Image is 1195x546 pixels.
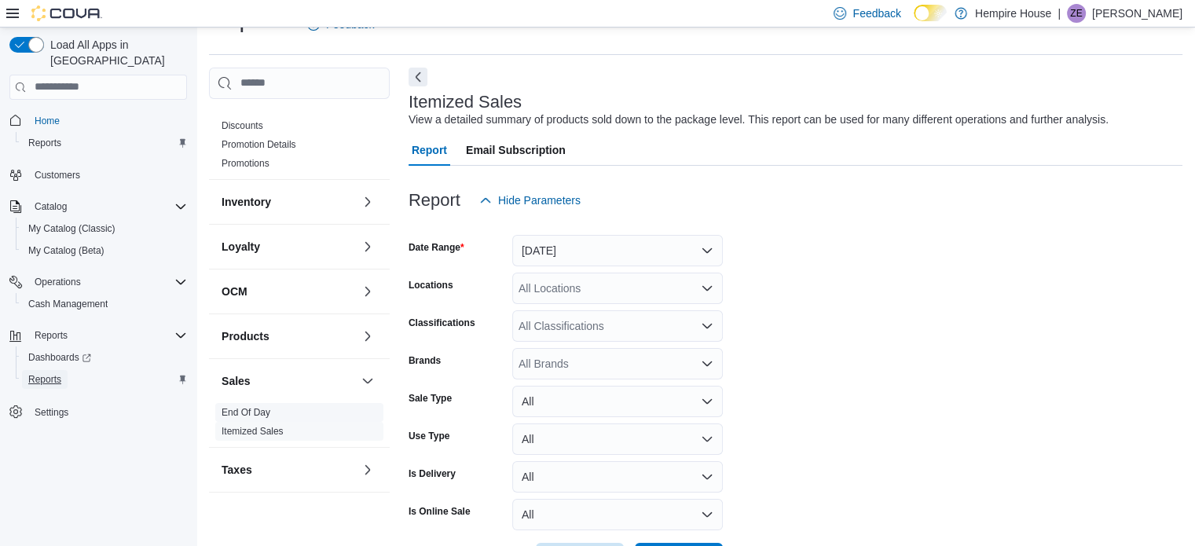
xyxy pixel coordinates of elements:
span: Cash Management [28,298,108,310]
a: Itemized Sales [222,426,284,437]
a: Promotion Details [222,139,296,150]
button: OCM [222,284,355,299]
a: Home [28,112,66,130]
h3: Report [409,191,460,210]
span: Itemized Sales [222,425,284,438]
button: Catalog [3,196,193,218]
button: Reports [16,368,193,390]
button: Loyalty [358,237,377,256]
button: Open list of options [701,357,713,370]
button: Taxes [222,462,355,478]
a: Reports [22,370,68,389]
img: Cova [31,5,102,21]
span: My Catalog (Beta) [28,244,104,257]
label: Is Online Sale [409,505,471,518]
span: Catalog [28,197,187,216]
span: Load All Apps in [GEOGRAPHIC_DATA] [44,37,187,68]
button: Reports [28,326,74,345]
label: Classifications [409,317,475,329]
span: Reports [22,134,187,152]
a: Discounts [222,120,263,131]
span: Home [35,115,60,127]
nav: Complex example [9,103,187,464]
span: Cash Management [22,295,187,313]
button: Catalog [28,197,73,216]
label: Locations [409,279,453,291]
button: All [512,461,723,493]
span: Settings [28,401,187,421]
a: Customers [28,166,86,185]
h3: Products [222,328,269,344]
span: Dashboards [28,351,91,364]
button: Discounts & Promotions [358,85,377,104]
a: Dashboards [22,348,97,367]
button: All [512,499,723,530]
span: Reports [22,370,187,389]
span: Dark Mode [914,21,915,22]
label: Use Type [409,430,449,442]
p: Hempire House [975,4,1051,23]
button: Inventory [222,194,355,210]
button: Reports [3,324,193,346]
p: | [1058,4,1061,23]
a: My Catalog (Classic) [22,219,122,238]
button: All [512,386,723,417]
span: Reports [28,373,61,386]
label: Date Range [409,241,464,254]
button: Hide Parameters [473,185,587,216]
a: Settings [28,403,75,422]
button: Home [3,109,193,132]
span: Settings [35,406,68,419]
label: Brands [409,354,441,367]
span: Discounts [222,119,263,132]
div: Discounts & Promotions [209,116,390,179]
button: Settings [3,400,193,423]
span: Feedback [852,5,900,21]
button: Inventory [358,192,377,211]
h3: Loyalty [222,239,260,255]
p: [PERSON_NAME] [1092,4,1182,23]
div: Zachary Evans [1067,4,1086,23]
span: Dashboards [22,348,187,367]
span: Catalog [35,200,67,213]
label: Is Delivery [409,467,456,480]
button: Products [358,327,377,346]
a: Cash Management [22,295,114,313]
button: Products [222,328,355,344]
h3: OCM [222,284,247,299]
span: Operations [28,273,187,291]
button: My Catalog (Classic) [16,218,193,240]
span: Operations [35,276,81,288]
span: End Of Day [222,406,270,419]
span: Reports [28,137,61,149]
button: All [512,423,723,455]
button: Operations [3,271,193,293]
span: My Catalog (Beta) [22,241,187,260]
h3: Taxes [222,462,252,478]
button: Open list of options [701,320,713,332]
button: Sales [222,373,355,389]
span: Promotions [222,157,269,170]
a: End Of Day [222,407,270,418]
span: Home [28,111,187,130]
span: Promotion Details [222,138,296,151]
span: Reports [35,329,68,342]
button: Taxes [358,460,377,479]
a: Promotions [222,158,269,169]
span: Customers [35,169,80,181]
span: Customers [28,165,187,185]
span: Report [412,134,447,166]
h3: Itemized Sales [409,93,522,112]
button: [DATE] [512,235,723,266]
input: Dark Mode [914,5,947,21]
button: Loyalty [222,239,355,255]
button: Sales [358,372,377,390]
button: OCM [358,282,377,301]
span: Email Subscription [466,134,566,166]
h3: Inventory [222,194,271,210]
a: My Catalog (Beta) [22,241,111,260]
button: Customers [3,163,193,186]
span: Hide Parameters [498,192,581,208]
h3: Sales [222,373,251,389]
div: Sales [209,403,390,447]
